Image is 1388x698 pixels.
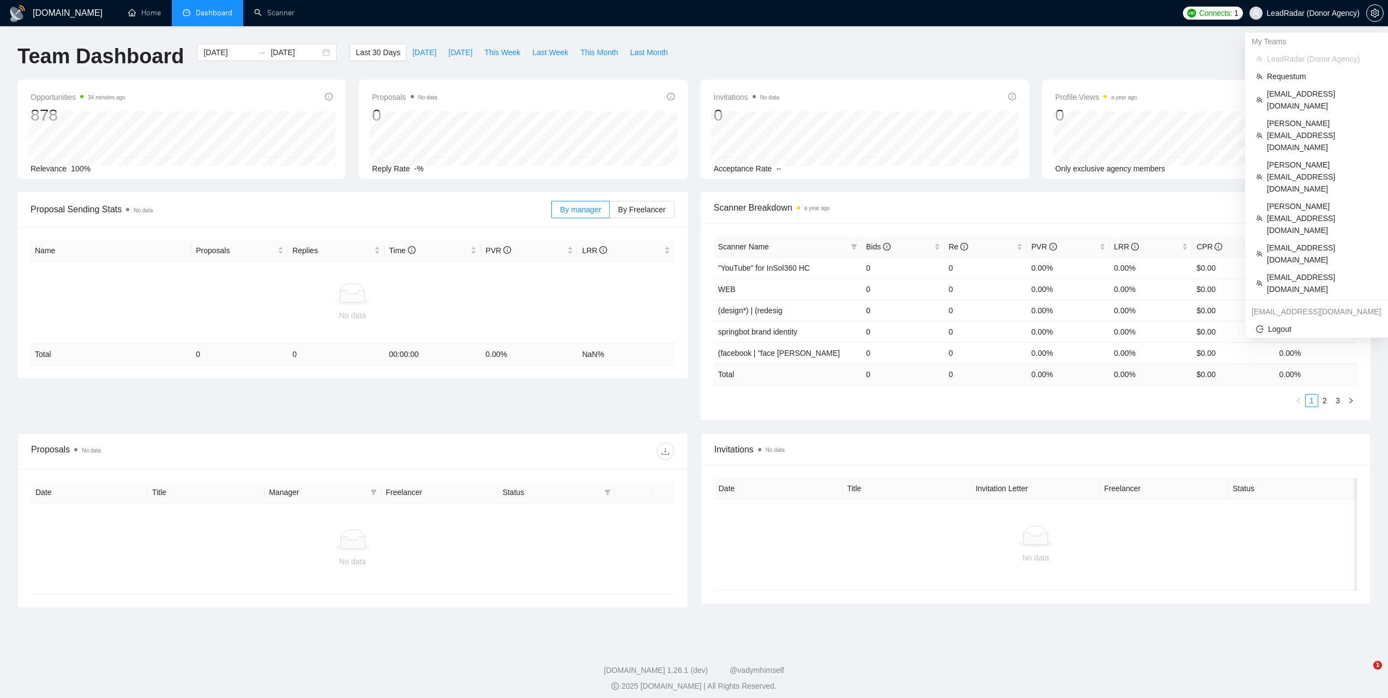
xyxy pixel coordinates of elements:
time: a year ago [804,205,830,211]
th: Title [148,482,265,503]
span: PVR [485,246,511,255]
span: springbot brand identity [718,327,798,336]
span: [PERSON_NAME][EMAIL_ADDRESS][DOMAIN_NAME] [1267,117,1377,153]
td: 0.00% [1027,300,1110,321]
span: No data [418,94,437,100]
div: 0 [372,105,437,126]
h1: Team Dashboard [17,44,184,69]
span: 1 [1234,7,1239,19]
td: 0.00% [1110,342,1193,363]
td: 0 [862,257,945,278]
span: CPR [1197,242,1222,251]
td: 0.00% [1275,342,1358,363]
span: info-circle [1215,243,1222,250]
td: 0 [862,363,945,385]
span: info-circle [883,243,891,250]
li: 1 [1305,394,1318,407]
button: [DATE] [406,44,442,61]
li: 3 [1331,394,1344,407]
a: 2 [1319,395,1331,407]
span: Scanner Breakdown [714,201,1358,214]
button: left [1292,394,1305,407]
td: 0.00% [1110,257,1193,278]
span: Logout [1256,323,1377,335]
th: Date [714,478,843,499]
td: 0.00 % [481,344,578,365]
span: info-circle [325,93,333,100]
td: 0.00 % [1027,363,1110,385]
li: Next Page [1344,394,1357,407]
div: 878 [31,105,125,126]
span: info-circle [503,246,511,254]
span: right [1348,397,1354,404]
span: [EMAIL_ADDRESS][DOMAIN_NAME] [1267,271,1377,295]
td: 0.00% [1110,278,1193,300]
span: team [1256,132,1263,139]
span: Status [502,486,599,498]
span: [EMAIL_ADDRESS][DOMAIN_NAME] [1267,242,1377,266]
div: No data [40,556,665,568]
td: 0.00% [1110,321,1193,342]
span: Replies [292,244,372,256]
th: Status [1228,478,1357,499]
td: $ 0.00 [1192,363,1275,385]
div: No data [35,309,670,321]
span: info-circle [667,93,675,100]
span: -% [414,164,424,173]
div: 0 [1055,105,1137,126]
td: $0.00 [1192,321,1275,342]
td: 0 [945,321,1028,342]
span: team [1256,73,1263,80]
img: logo [9,5,26,22]
input: Start date [203,46,253,58]
th: Manager [265,482,381,503]
a: 1 [1306,395,1318,407]
span: info-circle [960,243,968,250]
span: info-circle [599,246,607,254]
span: team [1256,56,1263,62]
span: Last 30 Days [356,46,400,58]
td: 0 [862,321,945,342]
span: [EMAIL_ADDRESS][DOMAIN_NAME] [1267,88,1377,112]
th: Invitation Letter [971,478,1100,499]
span: filter [368,484,379,500]
td: 0 [862,300,945,321]
th: Freelancer [381,482,498,503]
span: Last Month [630,46,668,58]
span: Re [949,242,969,251]
span: This Month [580,46,618,58]
span: 1 [1373,661,1382,670]
button: Last Month [624,44,674,61]
span: [DATE] [448,46,472,58]
div: 0 [714,105,779,126]
span: Reply Rate [372,164,410,173]
button: setting [1366,4,1384,22]
span: info-circle [408,246,416,254]
span: team [1256,280,1263,287]
span: PVR [1031,242,1057,251]
span: No data [134,207,153,213]
button: Last 30 Days [350,44,406,61]
span: Last Week [532,46,568,58]
button: This Week [478,44,526,61]
img: upwork-logo.png [1187,9,1196,17]
a: 3 [1332,395,1344,407]
button: This Month [574,44,624,61]
a: [DOMAIN_NAME] 1.26.1 (dev) [604,666,708,675]
span: team [1256,97,1263,103]
span: dashboard [183,9,190,16]
span: 100% [71,164,91,173]
span: No data [82,448,101,454]
a: setting [1366,9,1384,17]
span: "YouTube" for InSol360 HC [718,264,810,272]
span: [PERSON_NAME][EMAIL_ADDRESS][DOMAIN_NAME] [1267,200,1377,236]
span: copyright [611,682,619,690]
span: Connects: [1199,7,1232,19]
span: info-circle [1049,243,1057,250]
span: team [1256,250,1263,257]
td: 0 [945,257,1028,278]
time: 34 minutes ago [88,94,125,100]
td: $0.00 [1192,300,1275,321]
span: left [1295,397,1302,404]
span: info-circle [1008,93,1016,100]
